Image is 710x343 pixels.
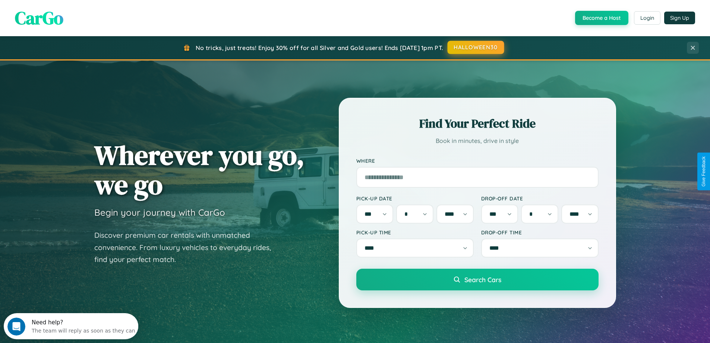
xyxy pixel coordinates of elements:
[575,11,628,25] button: Become a Host
[634,11,660,25] button: Login
[94,229,281,266] p: Discover premium car rentals with unmatched convenience. From luxury vehicles to everyday rides, ...
[701,156,706,187] div: Give Feedback
[664,12,695,24] button: Sign Up
[28,12,132,20] div: The team will reply as soon as they can
[356,195,474,202] label: Pick-up Date
[356,269,599,290] button: Search Cars
[4,313,138,339] iframe: Intercom live chat discovery launcher
[356,115,599,132] h2: Find Your Perfect Ride
[356,158,599,164] label: Where
[464,275,501,284] span: Search Cars
[15,6,63,30] span: CarGo
[356,135,599,146] p: Book in minutes, drive in style
[196,44,443,52] span: No tricks, just treats! Enjoy 30% off for all Silver and Gold users! Ends [DATE] 1pm PT.
[448,41,504,54] button: HALLOWEEN30
[28,6,132,12] div: Need help?
[7,318,25,336] iframe: Intercom live chat
[94,207,225,218] h3: Begin your journey with CarGo
[3,3,139,24] div: Open Intercom Messenger
[481,229,599,236] label: Drop-off Time
[94,140,304,199] h1: Wherever you go, we go
[356,229,474,236] label: Pick-up Time
[481,195,599,202] label: Drop-off Date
